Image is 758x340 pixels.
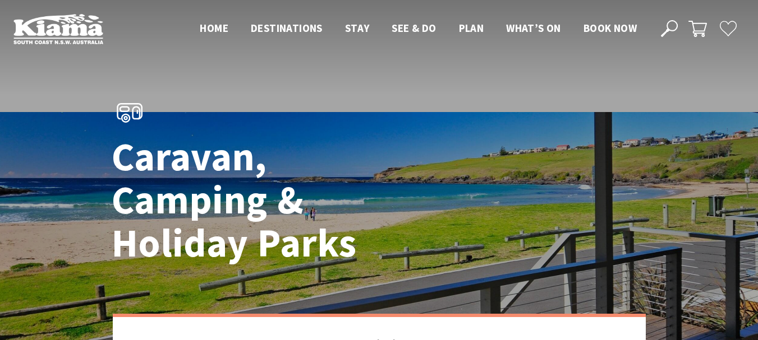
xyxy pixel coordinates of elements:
span: Plan [459,21,484,35]
img: Kiama Logo [13,13,103,44]
span: Book now [584,21,637,35]
span: Stay [345,21,370,35]
h1: Caravan, Camping & Holiday Parks [112,136,429,265]
span: What’s On [506,21,561,35]
span: Destinations [251,21,323,35]
span: See & Do [392,21,436,35]
nav: Main Menu [189,20,648,38]
span: Home [200,21,228,35]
